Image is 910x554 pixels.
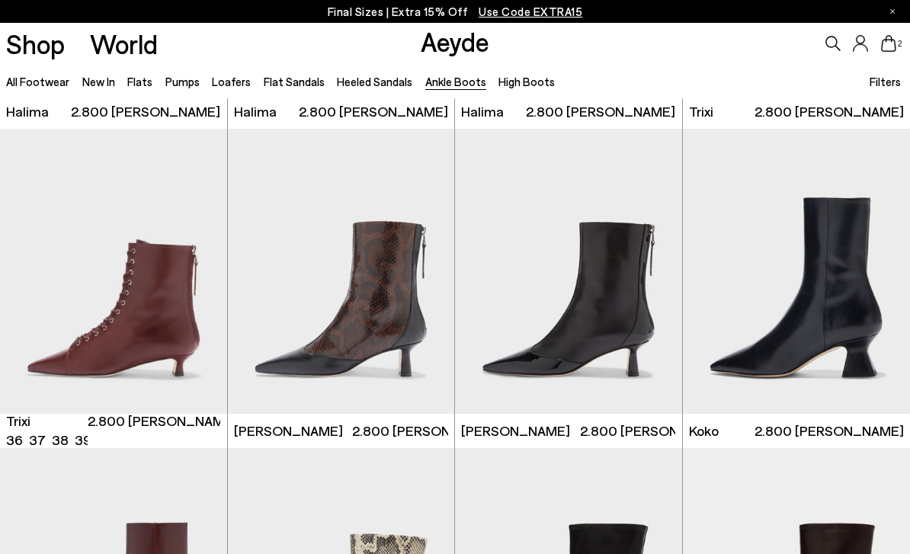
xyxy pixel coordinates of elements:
a: Flat Sandals [264,75,325,88]
span: [PERSON_NAME] [461,421,570,440]
span: 2 [896,40,904,48]
a: [PERSON_NAME] 2.800 [PERSON_NAME] [228,414,455,448]
span: Trixi [689,102,713,121]
a: Loafers [212,75,251,88]
span: 2.800 [PERSON_NAME] [352,421,501,440]
a: Ankle Boots [425,75,486,88]
a: All Footwear [6,75,69,88]
span: Koko [689,421,719,440]
span: 2.800 [PERSON_NAME] [526,102,675,121]
img: Sila Dual-Toned Boots [455,129,682,414]
a: Flats [127,75,152,88]
a: New In [82,75,115,88]
a: Halima 2.800 [PERSON_NAME] [455,94,682,129]
span: 2.800 [PERSON_NAME] [580,421,729,440]
a: High Boots [498,75,555,88]
a: Halima 2.800 [PERSON_NAME] [228,94,455,129]
span: 2.800 [PERSON_NAME] [88,411,237,450]
span: Halima [234,102,277,121]
span: Halima [6,102,49,121]
p: Final Sizes | Extra 15% Off [328,2,583,21]
a: Shop [6,30,65,57]
li: 36 [6,431,23,450]
span: 2.800 [PERSON_NAME] [71,102,220,121]
img: Sila Dual-Toned Boots [228,129,455,414]
span: 2.800 [PERSON_NAME] [755,102,904,121]
li: 39 [75,431,91,450]
span: Navigate to /collections/ss25-final-sizes [479,5,582,18]
a: Pumps [165,75,200,88]
a: [PERSON_NAME] 2.800 [PERSON_NAME] [455,414,682,448]
a: Aeyde [421,25,489,57]
span: 2.800 [PERSON_NAME] [299,102,448,121]
span: [PERSON_NAME] [234,421,343,440]
li: 37 [29,431,46,450]
a: 2 [881,35,896,52]
span: Trixi [6,411,30,431]
ul: variant [6,431,88,450]
li: 38 [52,431,69,450]
a: World [90,30,158,57]
span: Halima [461,102,504,121]
span: Filters [870,75,901,88]
a: Heeled Sandals [337,75,412,88]
span: 2.800 [PERSON_NAME] [755,421,904,440]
